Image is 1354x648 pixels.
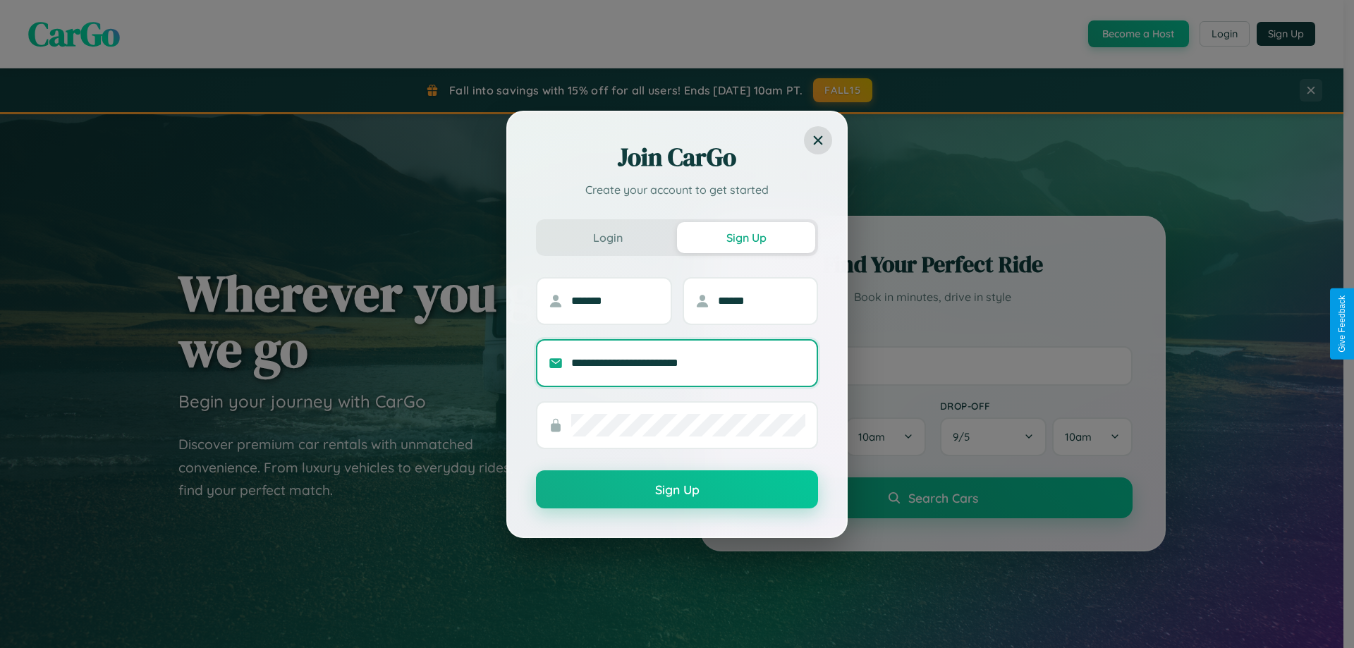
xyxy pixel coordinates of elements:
button: Sign Up [677,222,815,253]
button: Login [539,222,677,253]
button: Sign Up [536,470,818,508]
h2: Join CarGo [536,140,818,174]
div: Give Feedback [1337,295,1347,353]
p: Create your account to get started [536,181,818,198]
